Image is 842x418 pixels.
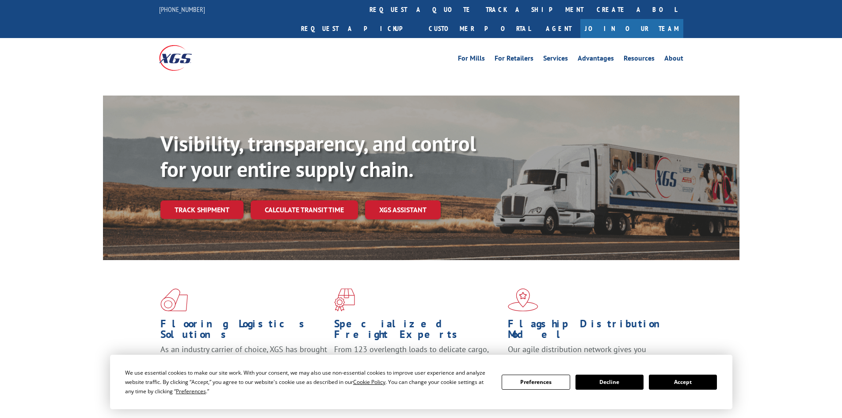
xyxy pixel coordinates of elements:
span: Cookie Policy [353,378,385,386]
div: Cookie Consent Prompt [110,355,732,409]
button: Decline [575,375,644,390]
a: Customer Portal [422,19,537,38]
span: Preferences [176,387,206,395]
img: xgs-icon-focused-on-flooring-red [334,288,355,311]
a: Track shipment [160,200,244,219]
a: Request a pickup [294,19,422,38]
div: We use essential cookies to make our site work. With your consent, we may also use non-essential ... [125,368,491,396]
a: Advantages [578,55,614,65]
h1: Flagship Distribution Model [508,318,675,344]
a: Calculate transit time [251,200,358,219]
b: Visibility, transparency, and control for your entire supply chain. [160,130,476,183]
img: xgs-icon-flagship-distribution-model-red [508,288,538,311]
a: About [664,55,683,65]
span: As an industry carrier of choice, XGS has brought innovation and dedication to flooring logistics... [160,344,327,376]
h1: Flooring Logistics Solutions [160,318,328,344]
p: From 123 overlength loads to delicate cargo, our experienced staff knows the best way to move you... [334,344,501,383]
button: Accept [649,375,717,390]
a: For Mills [458,55,485,65]
button: Preferences [502,375,570,390]
span: Our agile distribution network gives you nationwide inventory management on demand. [508,344,671,365]
a: Agent [537,19,580,38]
a: Services [543,55,568,65]
img: xgs-icon-total-supply-chain-intelligence-red [160,288,188,311]
a: [PHONE_NUMBER] [159,5,205,14]
a: XGS ASSISTANT [365,200,441,219]
h1: Specialized Freight Experts [334,318,501,344]
a: Join Our Team [580,19,683,38]
a: Resources [624,55,655,65]
a: For Retailers [495,55,533,65]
